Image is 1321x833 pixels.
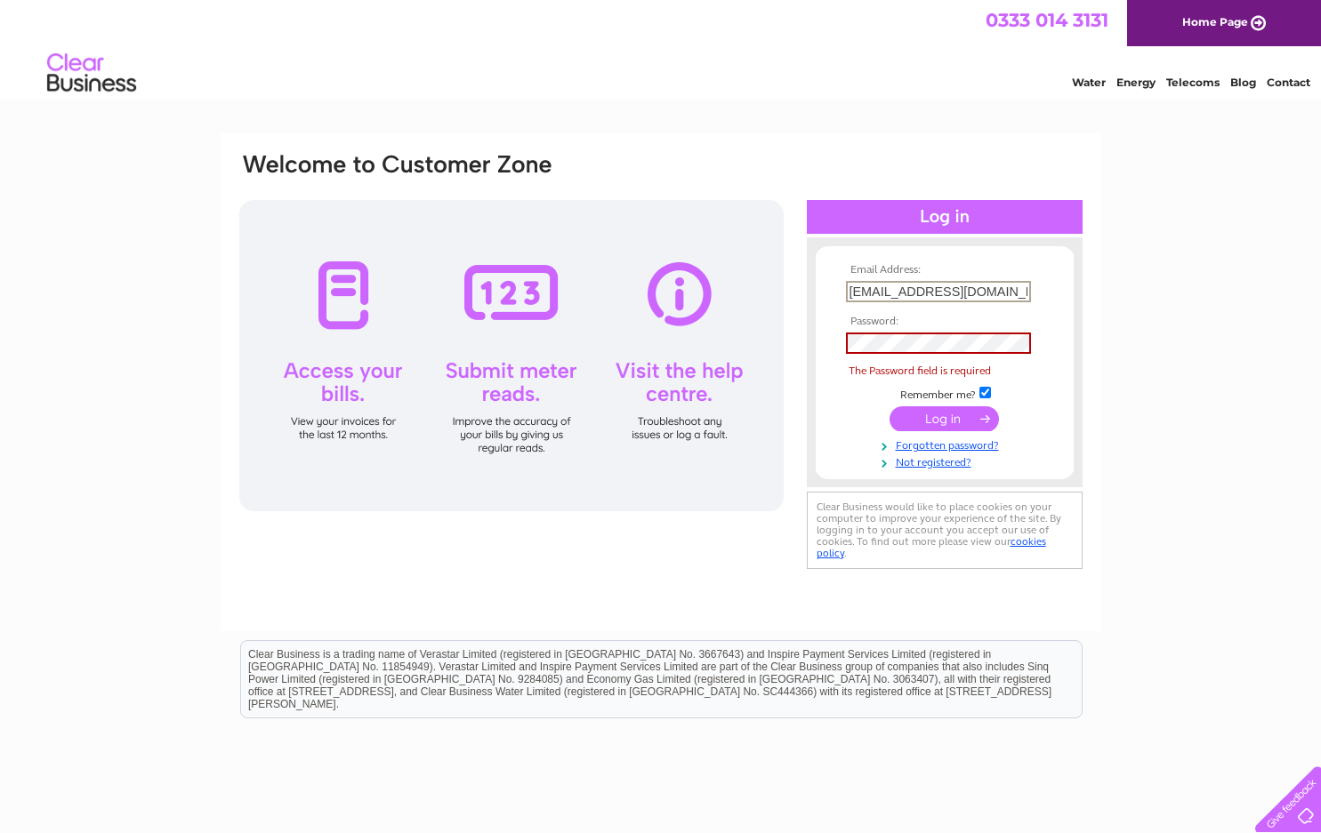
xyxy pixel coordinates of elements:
div: Clear Business would like to place cookies on your computer to improve your experience of the sit... [807,492,1083,569]
span: The Password field is required [849,364,991,377]
a: Blog [1230,76,1256,89]
td: Remember me? [842,384,1048,402]
a: Not registered? [846,453,1048,469]
a: Energy [1116,76,1156,89]
th: Password: [842,316,1048,328]
a: Forgotten password? [846,436,1048,453]
th: Email Address: [842,264,1048,276]
a: 0333 014 3131 [986,9,1108,31]
a: Contact [1267,76,1310,89]
a: Telecoms [1166,76,1220,89]
a: cookies policy [817,535,1046,559]
input: Submit [890,406,999,431]
div: Clear Business is a trading name of Verastar Limited (registered in [GEOGRAPHIC_DATA] No. 3667643... [241,10,1082,86]
img: logo.png [46,46,137,100]
a: Water [1072,76,1106,89]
